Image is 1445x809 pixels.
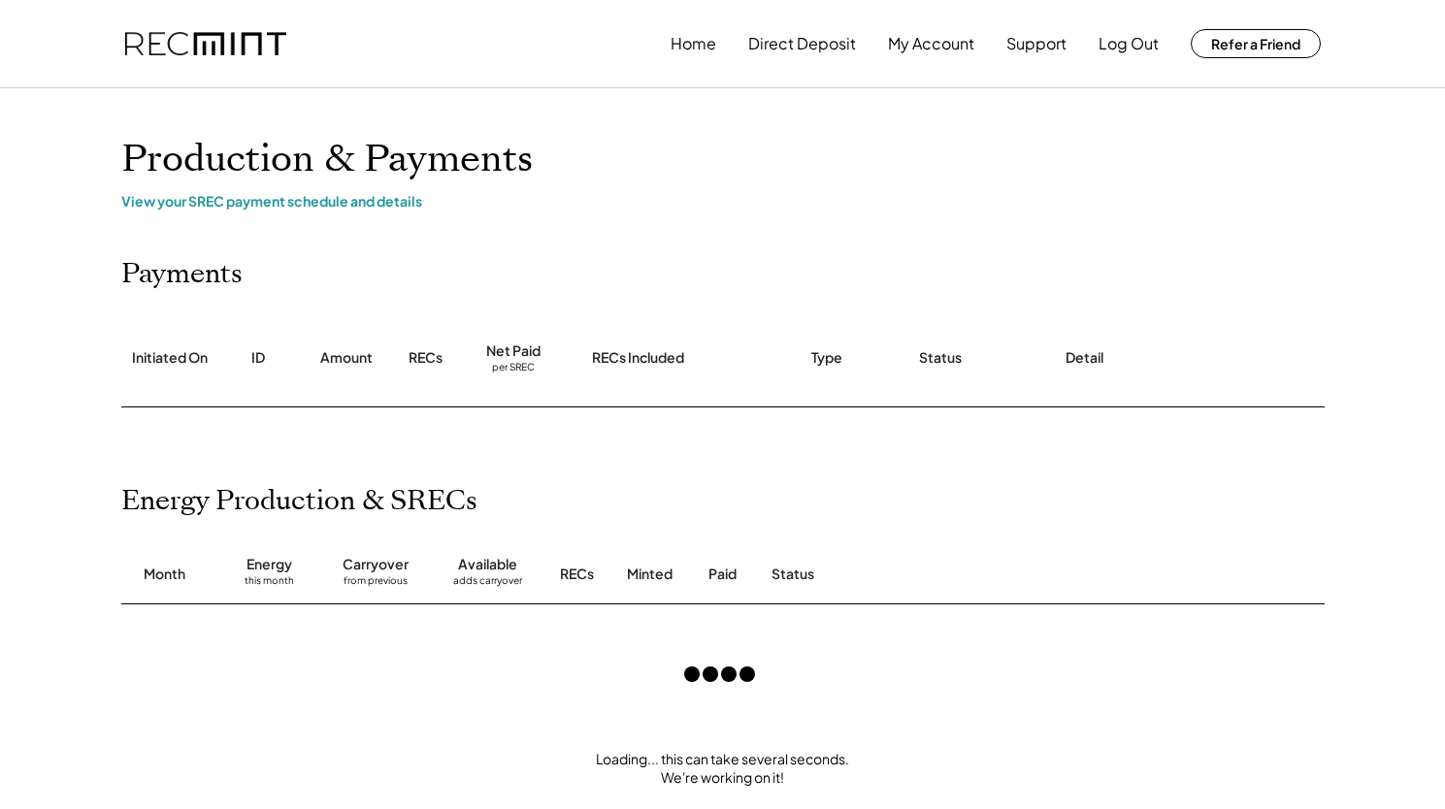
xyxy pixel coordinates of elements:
h2: Payments [121,258,243,291]
div: Carryover [343,555,409,574]
h2: Energy Production & SRECs [121,485,477,518]
button: Home [671,24,716,63]
div: RECs [560,565,594,584]
div: adds carryover [453,574,522,594]
div: Status [772,565,1101,584]
div: Net Paid [486,341,541,361]
div: Available [458,555,517,574]
div: Detail [1066,348,1103,368]
div: this month [245,574,294,594]
div: Paid [708,565,737,584]
button: My Account [888,24,974,63]
div: Loading... this can take several seconds. We're working on it! [102,750,1344,788]
div: Amount [320,348,373,368]
div: per SREC [492,361,535,375]
img: recmint-logotype%403x.png [125,32,286,56]
div: Type [811,348,842,368]
button: Log Out [1099,24,1159,63]
div: Status [919,348,962,368]
h1: Production & Payments [121,137,1325,182]
div: Energy [246,555,292,574]
div: from previous [344,574,408,594]
div: Minted [627,565,673,584]
button: Refer a Friend [1191,29,1321,58]
div: Month [144,565,185,584]
button: Direct Deposit [748,24,856,63]
div: RECs [409,348,443,368]
div: Initiated On [132,348,208,368]
button: Support [1006,24,1067,63]
div: RECs Included [592,348,684,368]
div: ID [251,348,265,368]
div: View your SREC payment schedule and details [121,192,1325,210]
